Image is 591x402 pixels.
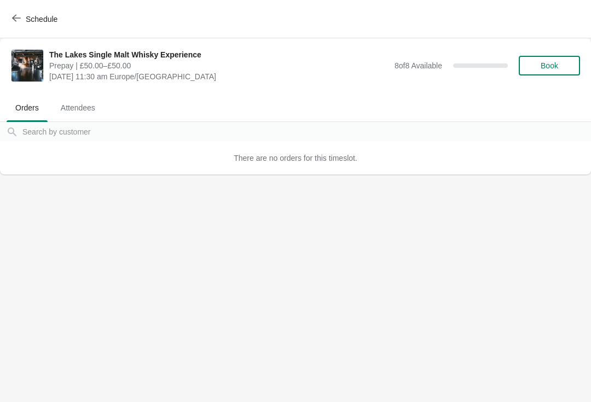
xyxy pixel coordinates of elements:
[7,98,48,118] span: Orders
[541,61,558,70] span: Book
[234,154,357,162] span: There are no orders for this timeslot.
[395,61,442,70] span: 8 of 8 Available
[26,15,57,24] span: Schedule
[49,49,389,60] span: The Lakes Single Malt Whisky Experience
[52,98,104,118] span: Attendees
[49,60,389,71] span: Prepay | £50.00–£50.00
[49,71,389,82] span: [DATE] 11:30 am Europe/[GEOGRAPHIC_DATA]
[519,56,580,75] button: Book
[22,122,591,142] input: Search by customer
[11,50,43,81] img: The Lakes Single Malt Whisky Experience
[5,9,66,29] button: Schedule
